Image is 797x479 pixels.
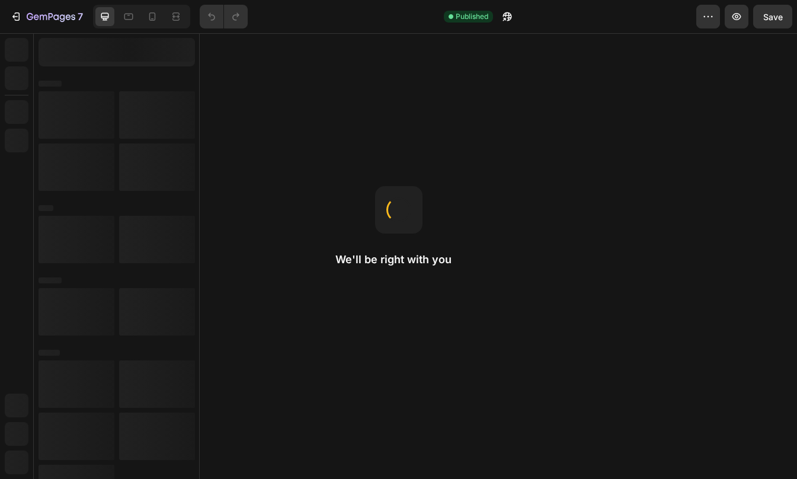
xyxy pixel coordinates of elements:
[763,12,783,22] span: Save
[200,5,248,28] div: Undo/Redo
[78,9,83,24] p: 7
[456,11,488,22] span: Published
[335,253,462,267] h2: We'll be right with you
[753,5,792,28] button: Save
[5,5,88,28] button: 7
